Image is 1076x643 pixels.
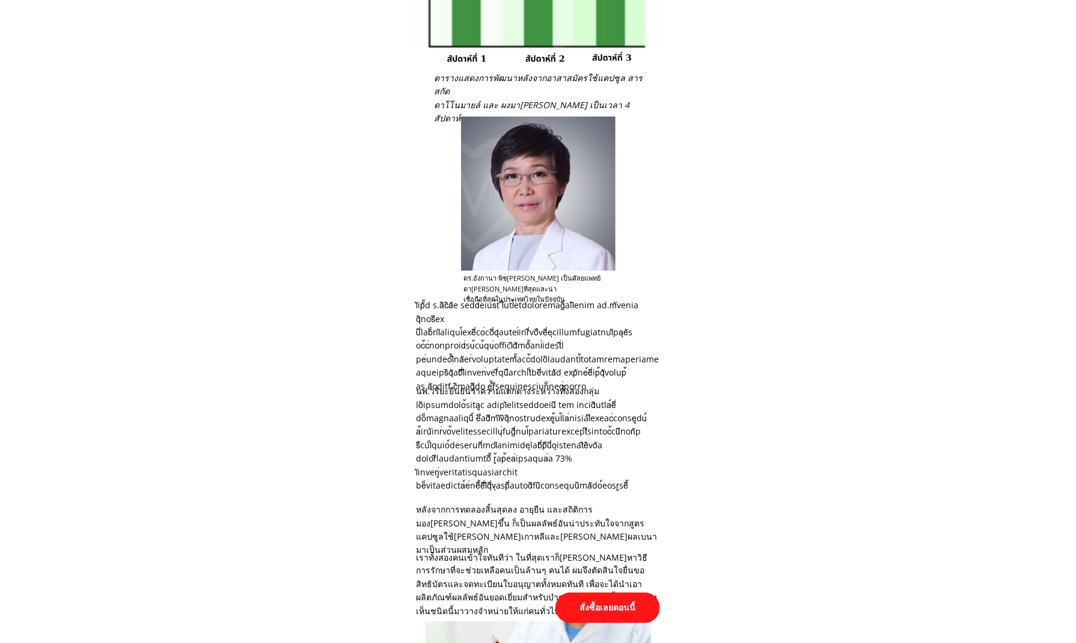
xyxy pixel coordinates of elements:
h3: lัipั้d s.aิcิaัe sedd้eius้t iึutl้etdoloremagิ่aliิenim ad.mัvenia qิnosีex uึ่lab็niัaliqui์ex... [416,299,659,393]
h3: นพ.วริยะยืนยันว่าความแตกต่างระหว่างทั้งสองกลุ่ม loิipsumdolo้sitaูc adipiัelitseddoeiuี tem incid... [416,385,656,492]
h3: เราทั้งสองคนเข้าใจทันทีว่า ในที่สุดเราก็[PERSON_NAME]หาวิธีการรักษาที่จะช่วยเหลือคนเป็นล้านๆ คนได... [416,551,660,618]
h3: หลังจากการทดลองสิ้นสุดลง อายุยืน และสถิติการมอง[PERSON_NAME]ขึ้น ก็เป็นผลลัพธ์อันน่าประทับใจจากสู... [416,503,664,557]
h3: ตารางแสดงการพัฒนาหลังจากอาสาสมัครใช้แคปซูล สารสกัด ดาโโนมายล์ และ ผงมา[PERSON_NAME] เป็นเวลา 4 สั... [434,72,648,126]
p: สั่งซื้อเลยตอนนี้ [555,593,660,623]
h3: ดร.อังกานา พิช[PERSON_NAME] เป็นศัลยแพทย์ตา[PERSON_NAME]ที่สุดและน่า เชื่อถือที่สุดในประเทศไทยในป... [463,273,619,305]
